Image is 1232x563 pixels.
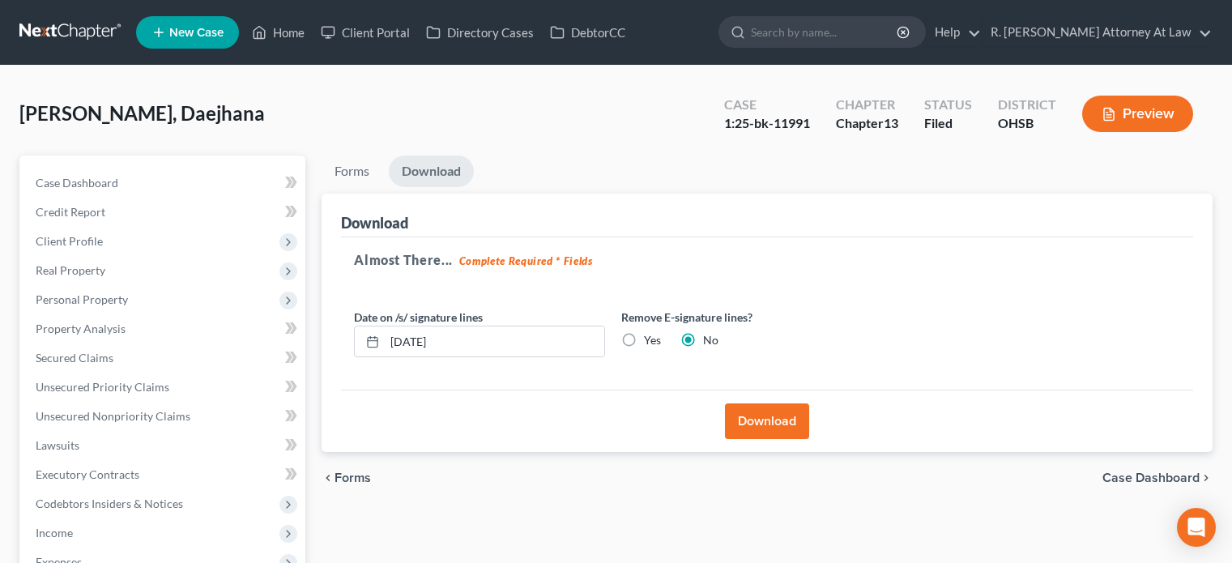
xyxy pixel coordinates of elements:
span: Executory Contracts [36,467,139,481]
label: Remove E-signature lines? [621,309,872,326]
div: Open Intercom Messenger [1177,508,1216,547]
span: Codebtors Insiders & Notices [36,497,183,510]
span: Client Profile [36,234,103,248]
i: chevron_right [1200,471,1213,484]
a: Forms [322,156,382,187]
span: Secured Claims [36,351,113,365]
span: Credit Report [36,205,105,219]
span: Personal Property [36,292,128,306]
div: Status [924,96,972,114]
a: R. [PERSON_NAME] Attorney At Law [983,18,1212,47]
div: 1:25-bk-11991 [724,114,810,133]
a: Directory Cases [418,18,542,47]
label: Date on /s/ signature lines [354,309,483,326]
span: Forms [335,471,371,484]
a: Client Portal [313,18,418,47]
a: Secured Claims [23,343,305,373]
input: MM/DD/YYYY [385,326,604,357]
i: chevron_left [322,471,335,484]
label: Yes [644,332,661,348]
a: Lawsuits [23,431,305,460]
a: Case Dashboard [23,168,305,198]
a: Unsecured Nonpriority Claims [23,402,305,431]
span: Real Property [36,263,105,277]
a: DebtorCC [542,18,633,47]
a: Case Dashboard chevron_right [1102,471,1213,484]
a: Property Analysis [23,314,305,343]
span: 13 [884,115,898,130]
button: Download [725,403,809,439]
a: Download [389,156,474,187]
div: OHSB [998,114,1056,133]
a: Home [244,18,313,47]
a: Help [927,18,981,47]
h5: Almost There... [354,250,1180,270]
span: Income [36,526,73,540]
button: chevron_left Forms [322,471,393,484]
div: Chapter [836,114,898,133]
a: Credit Report [23,198,305,227]
a: Executory Contracts [23,460,305,489]
div: Filed [924,114,972,133]
span: Case Dashboard [1102,471,1200,484]
span: Case Dashboard [36,176,118,190]
button: Preview [1082,96,1193,132]
div: District [998,96,1056,114]
div: Download [341,213,408,232]
strong: Complete Required * Fields [459,254,593,267]
input: Search by name... [751,17,899,47]
span: Unsecured Nonpriority Claims [36,409,190,423]
span: Lawsuits [36,438,79,452]
a: Unsecured Priority Claims [23,373,305,402]
label: No [703,332,718,348]
span: Property Analysis [36,322,126,335]
span: [PERSON_NAME], Daejhana [19,101,265,125]
div: Case [724,96,810,114]
span: New Case [169,27,224,39]
div: Chapter [836,96,898,114]
span: Unsecured Priority Claims [36,380,169,394]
